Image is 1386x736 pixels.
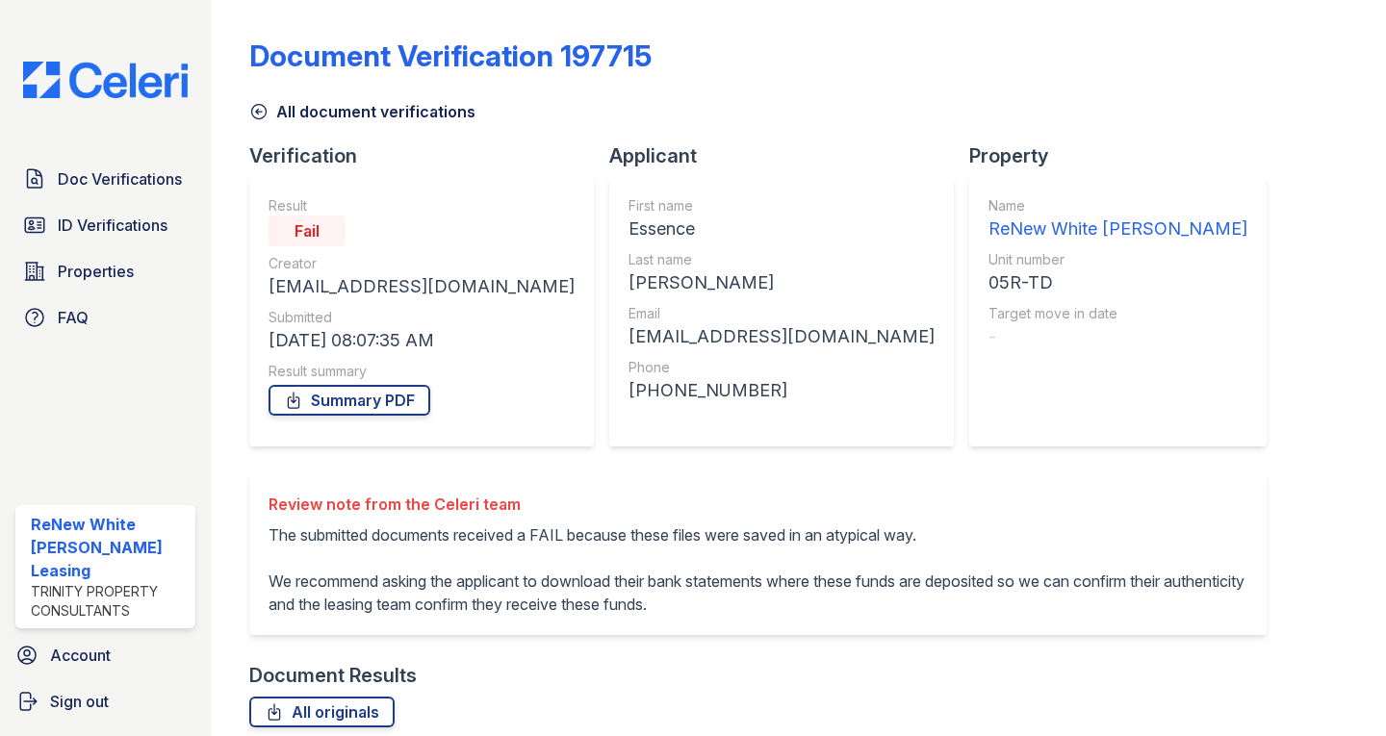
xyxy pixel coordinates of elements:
[15,252,195,291] a: Properties
[269,385,430,416] a: Summary PDF
[969,142,1282,169] div: Property
[988,196,1247,242] a: Name ReNew White [PERSON_NAME]
[50,644,111,667] span: Account
[269,362,575,381] div: Result summary
[988,323,1247,350] div: -
[609,142,969,169] div: Applicant
[269,216,346,246] div: Fail
[629,250,935,269] div: Last name
[58,167,182,190] span: Doc Verifications
[8,636,203,674] a: Account
[15,298,195,337] a: FAQ
[15,160,195,198] a: Doc Verifications
[269,523,1247,616] p: The submitted documents received a FAIL because these files were saved in an atypical way. We rec...
[988,269,1247,296] div: 05R-TD
[269,196,575,216] div: Result
[8,682,203,721] a: Sign out
[8,62,203,98] img: CE_Logo_Blue-a8612792a0a2168367f1c8372b55b34899dd931a85d93a1a3d3e32e68fde9ad4.png
[58,260,134,283] span: Properties
[15,206,195,244] a: ID Verifications
[249,697,395,727] a: All originals
[988,196,1247,216] div: Name
[58,214,167,237] span: ID Verifications
[988,304,1247,323] div: Target move in date
[269,493,1247,516] div: Review note from the Celeri team
[269,273,575,300] div: [EMAIL_ADDRESS][DOMAIN_NAME]
[629,196,935,216] div: First name
[988,250,1247,269] div: Unit number
[988,216,1247,242] div: ReNew White [PERSON_NAME]
[50,690,109,713] span: Sign out
[629,377,935,404] div: [PHONE_NUMBER]
[629,216,935,242] div: Essence
[249,662,417,689] div: Document Results
[629,358,935,377] div: Phone
[269,308,575,327] div: Submitted
[269,327,575,354] div: [DATE] 08:07:35 AM
[269,254,575,273] div: Creator
[31,582,188,621] div: Trinity Property Consultants
[249,38,652,73] div: Document Verification 197715
[249,100,475,123] a: All document verifications
[249,142,609,169] div: Verification
[629,304,935,323] div: Email
[629,323,935,350] div: [EMAIL_ADDRESS][DOMAIN_NAME]
[31,513,188,582] div: ReNew White [PERSON_NAME] Leasing
[58,306,89,329] span: FAQ
[629,269,935,296] div: [PERSON_NAME]
[1305,659,1367,717] iframe: chat widget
